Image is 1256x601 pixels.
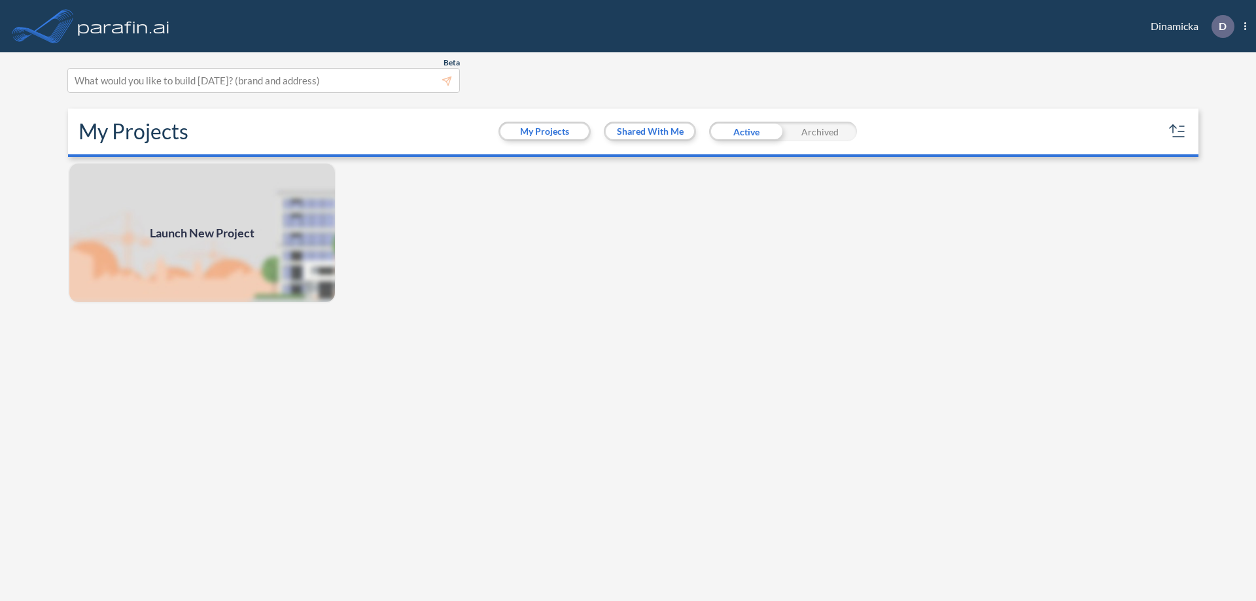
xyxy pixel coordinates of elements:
[75,13,172,39] img: logo
[709,122,783,141] div: Active
[783,122,857,141] div: Archived
[68,162,336,303] a: Launch New Project
[500,124,589,139] button: My Projects
[606,124,694,139] button: Shared With Me
[1131,15,1246,38] div: Dinamicka
[1167,121,1188,142] button: sort
[78,119,188,144] h2: My Projects
[150,224,254,242] span: Launch New Project
[444,58,460,68] span: Beta
[1219,20,1227,32] p: D
[68,162,336,303] img: add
